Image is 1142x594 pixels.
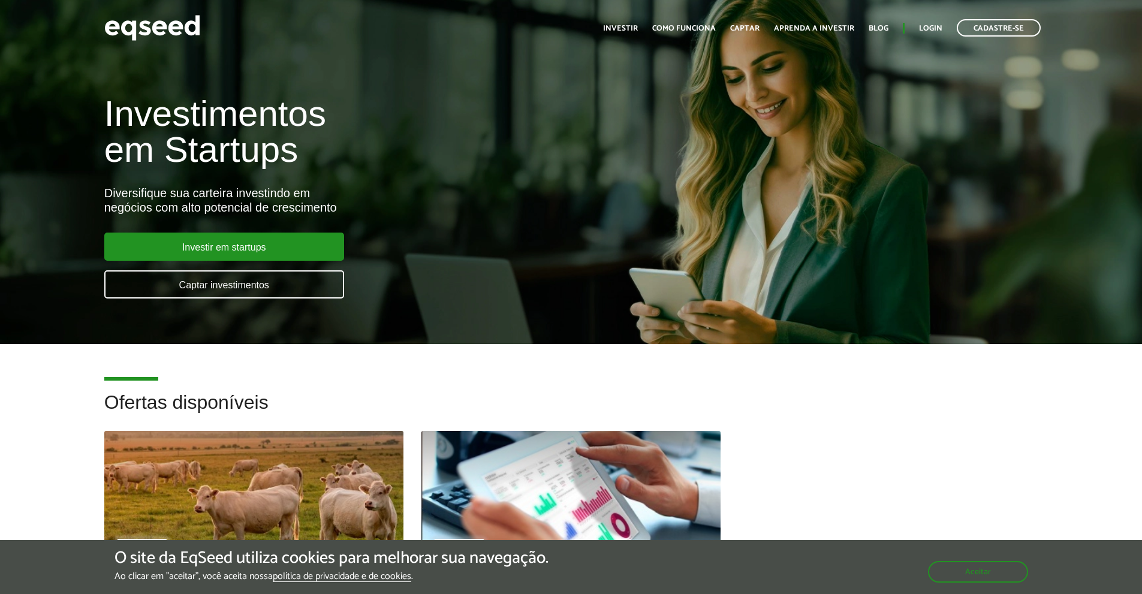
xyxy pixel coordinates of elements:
h5: O site da EqSeed utiliza cookies para melhorar sua navegação. [114,549,549,568]
img: EqSeed [104,12,200,44]
p: Ao clicar em "aceitar", você aceita nossa . [114,571,549,582]
a: Investir [603,25,638,32]
h2: Ofertas disponíveis [104,392,1038,431]
a: Como funciona [652,25,716,32]
a: Login [919,25,942,32]
a: Investir em startups [104,233,344,261]
a: Captar [730,25,760,32]
h1: Investimentos em Startups [104,96,658,168]
a: Cadastre-se [957,19,1041,37]
div: Diversifique sua carteira investindo em negócios com alto potencial de crescimento [104,186,658,215]
a: Blog [869,25,888,32]
a: Captar investimentos [104,270,344,298]
button: Aceitar [928,561,1028,583]
a: política de privacidade e de cookies [273,572,411,582]
a: Aprenda a investir [774,25,854,32]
